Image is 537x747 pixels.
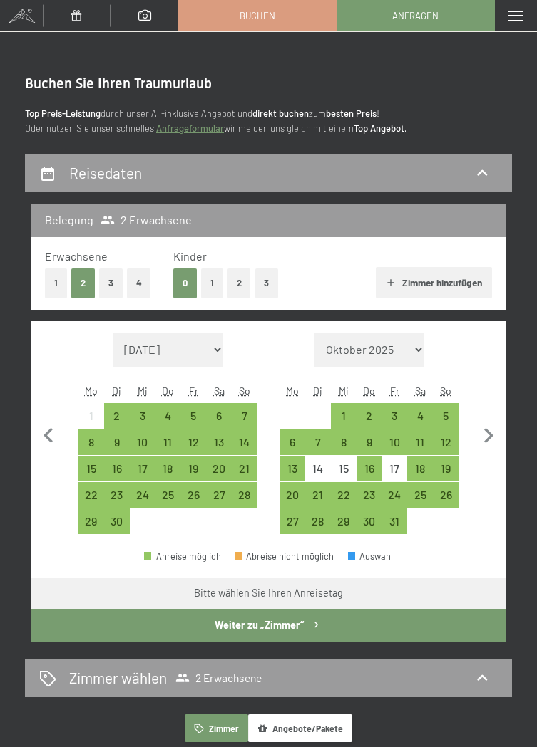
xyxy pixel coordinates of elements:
div: 4 [409,410,431,433]
div: 22 [80,489,103,512]
div: Anreise möglich [104,508,130,534]
div: Tue Oct 14 2025 [305,456,331,481]
div: Anreise möglich [331,429,357,455]
div: Wed Oct 15 2025 [331,456,357,481]
div: 24 [383,489,406,512]
abbr: Montag [286,385,299,397]
div: Tue Sep 09 2025 [104,429,130,455]
div: Sun Oct 26 2025 [433,482,459,508]
button: 1 [201,268,223,298]
div: Abreise nicht möglich [235,552,334,561]
div: Anreise möglich [407,456,433,481]
div: 24 [131,489,154,512]
div: Anreise nicht möglich [305,456,331,481]
div: Wed Sep 03 2025 [130,403,155,429]
div: Anreise möglich [232,482,257,508]
div: 16 [358,463,381,486]
div: 2 [358,410,381,433]
div: 18 [157,463,180,486]
div: 27 [208,489,230,512]
div: Anreise möglich [232,456,257,481]
div: 26 [434,489,457,512]
div: Fri Oct 17 2025 [382,456,407,481]
div: 11 [409,437,431,459]
div: Mon Sep 22 2025 [78,482,104,508]
button: 0 [173,268,197,298]
div: Anreise möglich [382,403,407,429]
div: Sun Oct 19 2025 [433,456,459,481]
div: 8 [80,437,103,459]
div: Tue Sep 23 2025 [104,482,130,508]
div: Tue Oct 07 2025 [305,429,331,455]
div: Anreise möglich [433,482,459,508]
div: Anreise möglich [407,429,433,455]
div: Fri Oct 31 2025 [382,508,407,534]
div: 22 [332,489,355,512]
div: 26 [182,489,205,512]
div: 15 [332,463,355,486]
div: Anreise möglich [232,403,257,429]
div: Tue Oct 21 2025 [305,482,331,508]
button: 2 [71,268,95,298]
div: 23 [358,489,381,512]
div: Sun Oct 05 2025 [433,403,459,429]
div: 10 [383,437,406,459]
div: 29 [80,516,103,538]
div: Sat Sep 20 2025 [206,456,232,481]
button: 3 [255,268,279,298]
div: Fri Sep 19 2025 [180,456,206,481]
div: 29 [332,516,355,538]
span: 2 Erwachsene [175,671,262,685]
a: Buchen [179,1,336,31]
div: 13 [281,463,304,486]
div: Anreise möglich [331,403,357,429]
div: Anreise möglich [331,508,357,534]
div: Anreise möglich [155,429,181,455]
abbr: Dienstag [313,385,322,397]
div: 13 [208,437,230,459]
div: 11 [157,437,180,459]
strong: Top Angebot. [354,122,407,134]
div: 7 [307,437,329,459]
div: 12 [182,437,205,459]
div: Sat Oct 11 2025 [407,429,433,455]
div: 30 [106,516,128,538]
div: Anreise möglich [407,403,433,429]
div: Wed Oct 01 2025 [331,403,357,429]
div: Anreise möglich [130,429,155,455]
abbr: Samstag [214,385,225,397]
div: 17 [131,463,154,486]
div: Anreise möglich [331,482,357,508]
div: Anreise nicht möglich [331,456,357,481]
div: Fri Sep 05 2025 [180,403,206,429]
div: 20 [208,463,230,486]
div: Anreise möglich [155,403,181,429]
div: 28 [233,489,256,512]
div: Mon Oct 20 2025 [280,482,305,508]
button: Zimmer hinzufügen [376,267,492,298]
div: Anreise möglich [305,482,331,508]
div: Anreise möglich [280,429,305,455]
div: Thu Oct 23 2025 [357,482,382,508]
div: Sat Oct 18 2025 [407,456,433,481]
div: Thu Sep 04 2025 [155,403,181,429]
div: 10 [131,437,154,459]
div: Anreise möglich [206,403,232,429]
div: Mon Sep 29 2025 [78,508,104,534]
div: Anreise möglich [407,482,433,508]
div: Mon Sep 08 2025 [78,429,104,455]
div: Anreise möglich [130,456,155,481]
div: 27 [281,516,304,538]
div: Tue Sep 02 2025 [104,403,130,429]
div: Anreise möglich [280,508,305,534]
div: Mon Oct 06 2025 [280,429,305,455]
div: Anreise möglich [305,429,331,455]
div: Anreise möglich [130,482,155,508]
div: 6 [208,410,230,433]
button: 3 [99,268,123,298]
div: 25 [157,489,180,512]
div: 15 [80,463,103,486]
div: Thu Oct 16 2025 [357,456,382,481]
div: 21 [307,489,329,512]
div: Mon Oct 27 2025 [280,508,305,534]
